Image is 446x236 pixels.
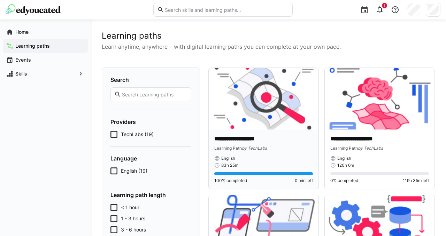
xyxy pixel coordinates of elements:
[325,68,435,129] img: image
[110,76,191,83] h4: Search
[221,156,235,161] span: English
[384,3,385,8] span: 1
[337,156,351,161] span: English
[214,145,242,151] span: Learning Path
[121,215,145,222] span: 1 - 3 hours
[102,42,435,51] p: Learn anytime, anywhere – with digital learning paths you can complete at your own pace.
[242,145,267,151] span: by TechLabs
[110,191,191,198] h4: Learning path length
[358,145,383,151] span: by TechLabs
[337,163,354,168] span: 120h 6m
[221,163,238,168] span: 83h 25m
[121,167,147,174] span: English (19)
[330,145,358,151] span: Learning Path
[110,118,191,125] h4: Providers
[102,31,435,41] h2: Learning paths
[209,68,318,129] img: image
[121,226,146,233] span: 3 - 6 hours
[330,178,358,183] span: 0% completed
[214,178,247,183] span: 100% completed
[164,7,289,13] input: Search skills and learning paths…
[121,131,154,138] span: TechLabs (19)
[295,178,313,183] span: 0 min left
[121,91,187,97] input: Search Learning paths
[121,204,139,211] span: < 1 hour
[110,155,191,162] h4: Language
[403,178,429,183] span: 119h 35m left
